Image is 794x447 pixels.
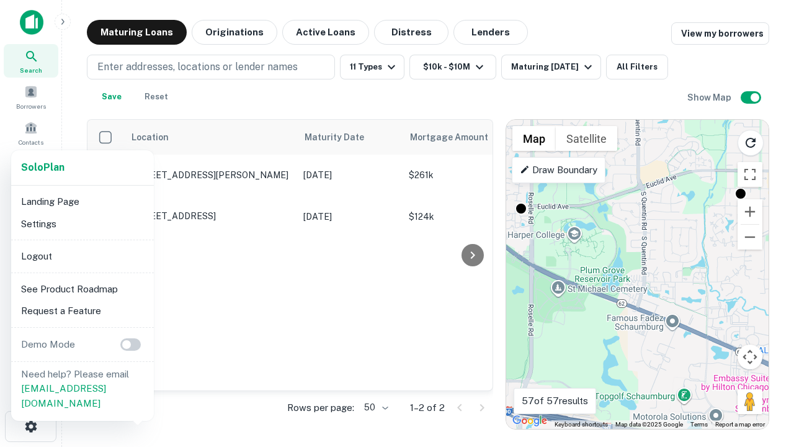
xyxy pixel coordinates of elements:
[732,308,794,368] iframe: Chat Widget
[21,161,65,173] strong: Solo Plan
[16,213,149,235] li: Settings
[16,245,149,268] li: Logout
[21,160,65,175] a: SoloPlan
[21,367,144,411] p: Need help? Please email
[21,383,106,409] a: [EMAIL_ADDRESS][DOMAIN_NAME]
[16,278,149,300] li: See Product Roadmap
[16,337,80,352] p: Demo Mode
[16,300,149,322] li: Request a Feature
[16,191,149,213] li: Landing Page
